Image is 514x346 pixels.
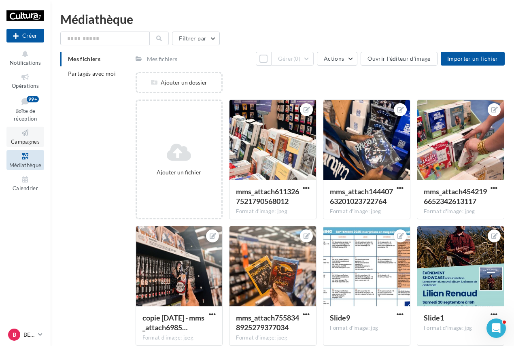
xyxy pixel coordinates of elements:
button: Ouvrir l'éditeur d'image [361,52,437,66]
span: Boîte de réception [14,108,37,122]
div: Format d'image: jpeg [424,208,497,215]
span: Opérations [12,83,39,89]
span: Notifications [10,59,41,66]
span: Mes fichiers [68,55,100,62]
a: B BESANCON [6,327,44,342]
span: Calendrier [13,185,38,191]
a: Opérations [6,71,44,91]
div: Format d'image: jpeg [236,208,310,215]
div: Format d'image: jpeg [236,334,310,342]
div: Ajouter un dossier [137,79,222,87]
span: mms_attach6113267521790568012 [236,187,299,206]
span: Slide9 [330,313,350,322]
span: Médiathèque [9,162,42,168]
a: Campagnes [6,127,44,146]
div: Format d'image: jpg [330,325,404,332]
div: Format d'image: jpeg [142,334,216,342]
div: Médiathèque [60,13,504,25]
button: Créer [6,29,44,42]
span: Slide1 [424,313,444,322]
button: Gérer(0) [271,52,314,66]
span: mms_attach4542196652342613117 [424,187,487,206]
a: Médiathèque [6,150,44,170]
div: 99+ [27,96,39,102]
button: Notifications [6,48,44,68]
button: Filtrer par [172,32,220,45]
span: B [13,331,16,339]
span: Partagés avec moi [68,70,116,77]
div: Format d'image: jpg [424,325,497,332]
div: Format d'image: jpeg [330,208,404,215]
a: Calendrier [6,173,44,193]
p: BESANCON [23,331,35,339]
span: mms_attach14440763201023722764 [330,187,393,206]
span: Importer un fichier [447,55,498,62]
span: (0) [293,55,300,62]
button: Importer un fichier [441,52,505,66]
span: copie 08-09-2025 - mms_attach6985434028500336281 [142,313,204,332]
div: Ajouter un fichier [140,168,219,176]
div: Nouvelle campagne [6,29,44,42]
span: mms_attach7558348925279377034 [236,313,299,332]
button: Actions [317,52,357,66]
iframe: Intercom live chat [486,318,506,338]
a: Boîte de réception99+ [6,94,44,124]
div: Mes fichiers [147,55,177,63]
span: Campagnes [11,138,40,145]
span: Actions [324,55,344,62]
